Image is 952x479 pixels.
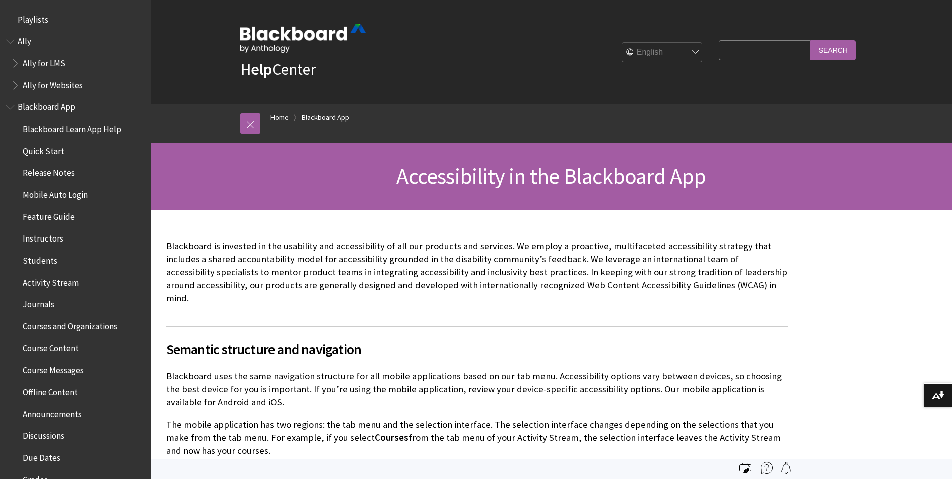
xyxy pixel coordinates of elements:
span: Blackboard Learn App Help [23,121,121,134]
span: Semantic structure and navigation [166,339,788,360]
input: Search [810,40,856,60]
span: Discussions [23,427,64,441]
span: Ally for LMS [23,55,65,68]
img: Blackboard by Anthology [240,24,366,53]
span: Playlists [18,11,48,25]
img: Print [739,462,751,474]
span: Blackboard App [18,99,75,112]
a: Home [270,111,289,124]
span: Course Messages [23,362,84,376]
span: Course Content [23,340,79,353]
a: HelpCenter [240,59,316,79]
span: Courses and Organizations [23,318,117,331]
nav: Book outline for Anthology Ally Help [6,33,145,94]
span: Due Dates [23,449,60,463]
span: Journals [23,296,54,310]
select: Site Language Selector [622,43,703,63]
span: Quick Start [23,143,64,156]
span: Students [23,252,57,266]
p: The mobile application has two regions: the tab menu and the selection interface. The selection i... [166,418,788,458]
img: Follow this page [780,462,792,474]
span: Offline Content [23,384,78,397]
span: Feature Guide [23,208,75,222]
strong: Help [240,59,272,79]
span: Release Notes [23,165,75,178]
span: Activity Stream [23,274,79,288]
nav: Book outline for Playlists [6,11,145,28]
span: Announcements [23,406,82,419]
span: Ally [18,33,31,47]
p: Blackboard is invested in the usability and accessibility of all our products and services. We em... [166,240,788,305]
span: Instructors [23,230,63,244]
a: Blackboard App [302,111,349,124]
p: Blackboard uses the same navigation structure for all mobile applications based on our tab menu. ... [166,370,788,409]
span: Mobile Auto Login [23,186,88,200]
span: Courses [375,432,409,443]
span: Accessibility in the Blackboard App [396,162,706,190]
img: More help [761,462,773,474]
span: Ally for Websites [23,77,83,90]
